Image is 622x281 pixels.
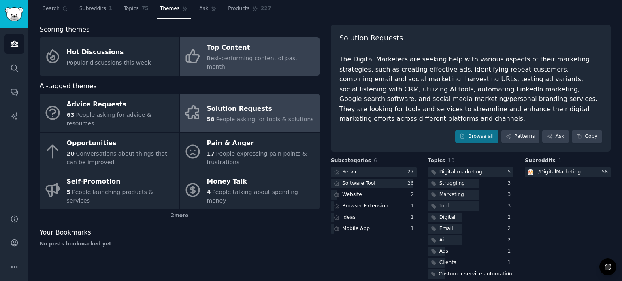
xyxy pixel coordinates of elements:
span: 20 [67,150,75,157]
span: Subreddits [79,5,106,13]
span: AI-tagged themes [40,81,97,91]
a: Top ContentBest-performing content of past month [180,37,320,76]
div: Mobile App [342,225,370,232]
div: Hot Discussions [67,46,151,59]
a: Ai2 [428,235,514,245]
a: Struggling3 [428,179,514,189]
a: Customer service automation1 [428,269,514,279]
div: No posts bookmarked yet [40,241,320,248]
div: Money Talk [207,175,315,188]
span: Solution Requests [339,33,403,43]
span: Search [43,5,60,13]
div: 58 [601,169,611,176]
span: Conversations about things that can be improved [67,150,167,165]
a: Clients1 [428,258,514,268]
div: Struggling [439,180,465,187]
a: Opportunities20Conversations about things that can be improved [40,133,179,171]
span: 1 [109,5,113,13]
div: 2 [411,191,417,199]
div: Marketing [439,191,464,199]
div: 1 [411,203,417,210]
a: Digital marketing5 [428,167,514,177]
div: Tool [439,203,449,210]
div: Solution Requests [207,102,314,115]
a: Subreddits1 [77,2,115,19]
div: Ai [439,237,444,244]
div: 27 [407,169,417,176]
span: 63 [67,112,75,118]
div: 2 [508,225,514,232]
div: 1 [411,225,417,232]
div: Service [342,169,360,176]
div: Browser Extension [342,203,388,210]
a: Money Talk4People talking about spending money [180,171,320,209]
div: 2 [508,214,514,221]
a: Ideas1 [331,213,417,223]
a: Email2 [428,224,514,234]
div: Email [439,225,453,232]
span: 6 [374,158,377,163]
a: Ads1 [428,247,514,257]
a: Ask [542,130,569,144]
a: Self-Promotion5People launching products & services [40,171,179,209]
a: Patterns [501,130,539,144]
a: Ask [196,2,219,19]
span: People asking for advice & resources [67,112,151,127]
div: The Digital Marketers are seeking help with various aspects of their marketing strategies, such a... [339,55,602,124]
div: Advice Requests [67,98,175,111]
div: Self-Promotion [67,175,175,188]
a: Solution Requests58People asking for tools & solutions [180,94,320,132]
span: People expressing pain points & frustrations [207,150,307,165]
span: 1 [558,158,562,163]
div: 1 [508,248,514,255]
a: Advice Requests63People asking for advice & resources [40,94,179,132]
div: Pain & Anger [207,137,315,150]
span: Topics [124,5,138,13]
div: Software Tool [342,180,375,187]
a: Marketing3 [428,190,514,200]
div: 1 [411,214,417,221]
div: Digital marketing [439,169,482,176]
span: Products [228,5,249,13]
div: Clients [439,259,456,266]
span: 227 [261,5,271,13]
img: GummySearch logo [5,7,23,21]
span: Best-performing content of past month [207,55,298,70]
div: Opportunities [67,137,175,150]
a: Service27 [331,167,417,177]
a: Mobile App1 [331,224,417,234]
div: Top Content [207,42,315,55]
a: Website2 [331,190,417,200]
div: r/ DigitalMarketing [536,169,581,176]
a: Tool3 [428,201,514,211]
div: Website [342,191,362,199]
span: People launching products & services [67,189,153,204]
span: 58 [207,116,215,123]
a: Themes [157,2,191,19]
span: 5 [67,189,71,195]
a: Topics75 [121,2,151,19]
span: Topics [428,157,445,165]
div: 2 more [40,209,320,222]
div: 3 [508,191,514,199]
span: Popular discussions this week [67,59,151,66]
span: 10 [448,158,454,163]
a: Pain & Anger17People expressing pain points & frustrations [180,133,320,171]
span: Scoring themes [40,25,89,35]
div: 1 [508,270,514,278]
span: Subcategories [331,157,371,165]
a: Software Tool26 [331,179,417,189]
div: 5 [508,169,514,176]
a: Browse all [455,130,498,144]
a: Hot DiscussionsPopular discussions this week [40,37,179,76]
span: Your Bookmarks [40,228,91,238]
a: Browser Extension1 [331,201,417,211]
span: Ask [199,5,208,13]
div: Ads [439,248,448,255]
span: People talking about spending money [207,189,298,204]
span: 17 [207,150,215,157]
span: Subreddits [525,157,556,165]
a: Digital2 [428,213,514,223]
div: 3 [508,203,514,210]
div: 2 [508,237,514,244]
